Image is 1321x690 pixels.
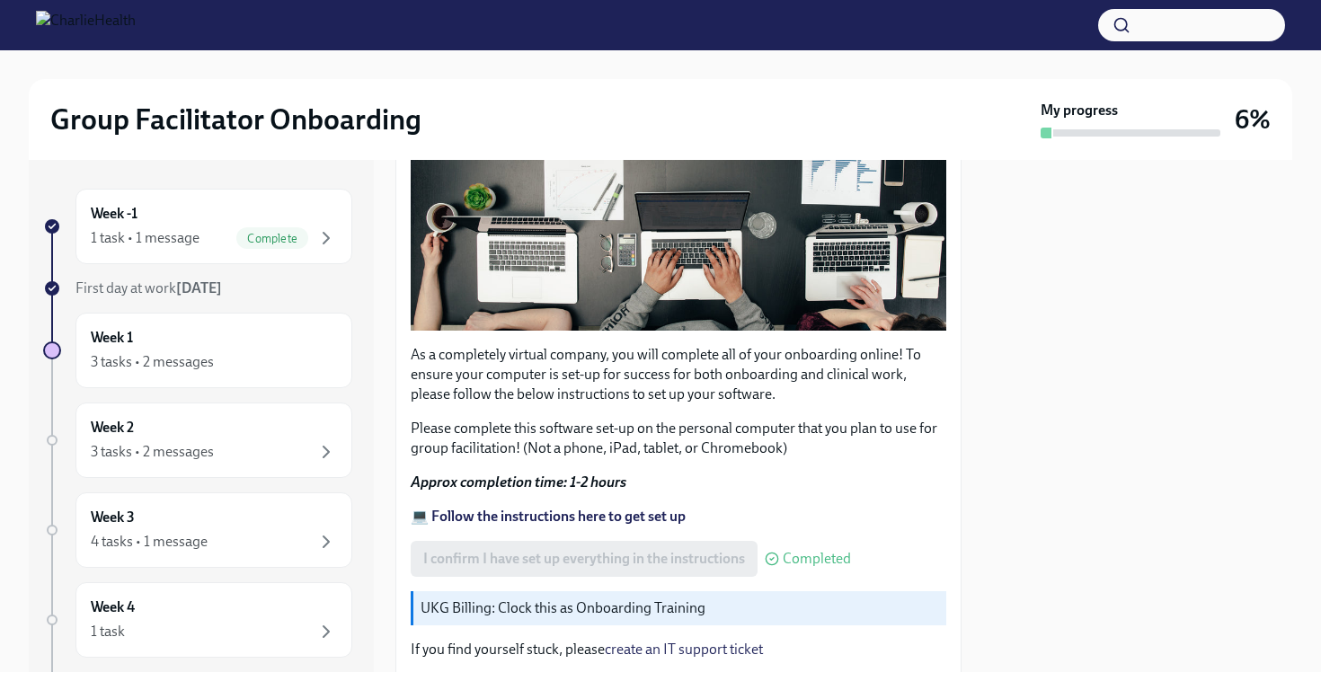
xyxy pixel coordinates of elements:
h3: 6% [1235,103,1271,136]
p: As a completely virtual company, you will complete all of your onboarding online! To ensure your ... [411,345,946,404]
h2: Group Facilitator Onboarding [50,102,421,137]
div: 3 tasks • 2 messages [91,352,214,372]
a: Week 23 tasks • 2 messages [43,402,352,478]
strong: Approx completion time: 1-2 hours [411,473,626,491]
h6: Week 2 [91,418,134,438]
button: Zoom image [411,14,946,331]
a: 💻 Follow the instructions here to get set up [411,508,686,525]
a: First day at work[DATE] [43,279,352,298]
p: Please complete this software set-up on the personal computer that you plan to use for group faci... [411,419,946,458]
a: Week 13 tasks • 2 messages [43,313,352,388]
div: 1 task • 1 message [91,228,199,248]
p: UKG Billing: Clock this as Onboarding Training [421,598,939,618]
div: 1 task [91,622,125,641]
strong: My progress [1041,101,1118,120]
img: CharlieHealth [36,11,136,40]
p: If you find yourself stuck, please [411,640,946,659]
a: create an IT support ticket [605,641,763,658]
h6: Week 4 [91,597,135,617]
div: 4 tasks • 1 message [91,532,208,552]
span: First day at work [75,279,222,296]
h6: Week 1 [91,328,133,348]
div: 3 tasks • 2 messages [91,442,214,462]
a: Week 34 tasks • 1 message [43,492,352,568]
span: Complete [236,232,308,245]
h6: Week 3 [91,508,135,527]
strong: [DATE] [176,279,222,296]
span: Completed [783,552,851,566]
a: Week 41 task [43,582,352,658]
h6: Week -1 [91,204,137,224]
a: Week -11 task • 1 messageComplete [43,189,352,264]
